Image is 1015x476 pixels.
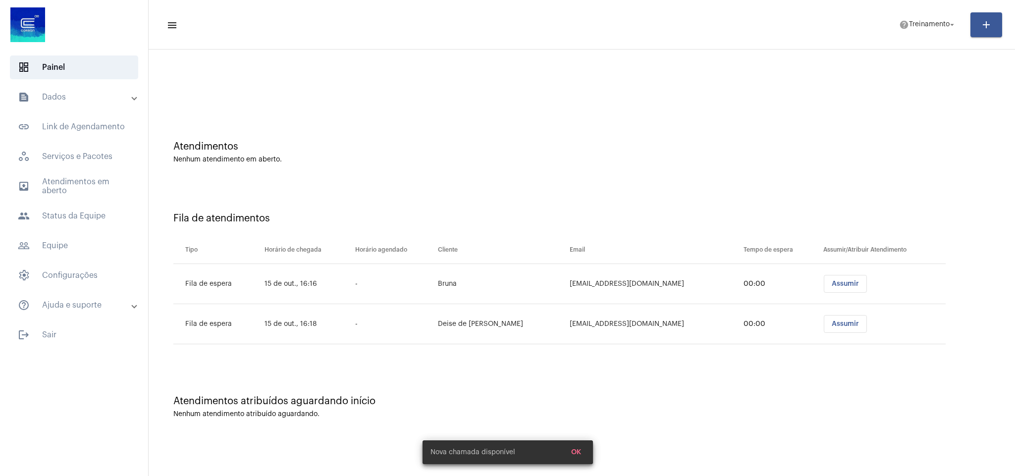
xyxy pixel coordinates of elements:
th: Horário agendado [353,236,436,264]
td: [EMAIL_ADDRESS][DOMAIN_NAME] [567,304,741,344]
span: sidenav icon [18,269,30,281]
button: Treinamento [893,15,962,35]
div: Nenhum atendimento em aberto. [173,156,990,163]
mat-icon: sidenav icon [18,91,30,103]
td: Bruna [435,264,567,304]
th: Tempo de espera [741,236,820,264]
td: 00:00 [741,264,820,304]
td: Deise de [PERSON_NAME] [435,304,567,344]
td: [EMAIL_ADDRESS][DOMAIN_NAME] [567,264,741,304]
div: Atendimentos [173,141,990,152]
span: Assumir [832,320,859,327]
mat-icon: sidenav icon [18,240,30,252]
th: Tipo [173,236,262,264]
button: Assumir [824,315,867,333]
mat-icon: help [899,20,909,30]
mat-icon: sidenav icon [18,180,30,192]
span: Serviços e Pacotes [10,145,138,168]
span: Treinamento [909,21,950,28]
mat-panel-title: Ajuda e suporte [18,299,132,311]
span: Nova chamada disponível [430,447,515,457]
th: Horário de chegada [262,236,352,264]
th: Cliente [435,236,567,264]
img: d4669ae0-8c07-2337-4f67-34b0df7f5ae4.jpeg [8,5,48,45]
mat-icon: sidenav icon [18,121,30,133]
span: Atendimentos em aberto [10,174,138,198]
mat-expansion-panel-header: sidenav iconDados [6,85,148,109]
span: sidenav icon [18,61,30,73]
span: Assumir [832,280,859,287]
th: Assumir/Atribuir Atendimento [821,236,946,264]
td: - [353,304,436,344]
mat-icon: sidenav icon [166,19,176,31]
th: Email [567,236,741,264]
span: OK [571,449,581,456]
td: Fila de espera [173,304,262,344]
td: 15 de out., 16:18 [262,304,352,344]
mat-icon: sidenav icon [18,329,30,341]
span: Configurações [10,264,138,287]
span: Status da Equipe [10,204,138,228]
td: 00:00 [741,304,820,344]
span: Sair [10,323,138,347]
mat-icon: arrow_drop_down [948,20,957,29]
mat-icon: add [980,19,992,31]
mat-icon: sidenav icon [18,299,30,311]
span: Equipe [10,234,138,258]
button: Assumir [824,275,867,293]
mat-chip-list: selection [823,315,946,333]
td: - [353,264,436,304]
span: sidenav icon [18,151,30,162]
mat-icon: sidenav icon [18,210,30,222]
td: Fila de espera [173,264,262,304]
mat-panel-title: Dados [18,91,132,103]
mat-chip-list: selection [823,275,946,293]
div: Fila de atendimentos [173,213,990,224]
div: Atendimentos atribuídos aguardando início [173,396,990,407]
span: Painel [10,55,138,79]
td: 15 de out., 16:16 [262,264,352,304]
div: Nenhum atendimento atribuído aguardando. [173,411,990,418]
span: Link de Agendamento [10,115,138,139]
mat-expansion-panel-header: sidenav iconAjuda e suporte [6,293,148,317]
